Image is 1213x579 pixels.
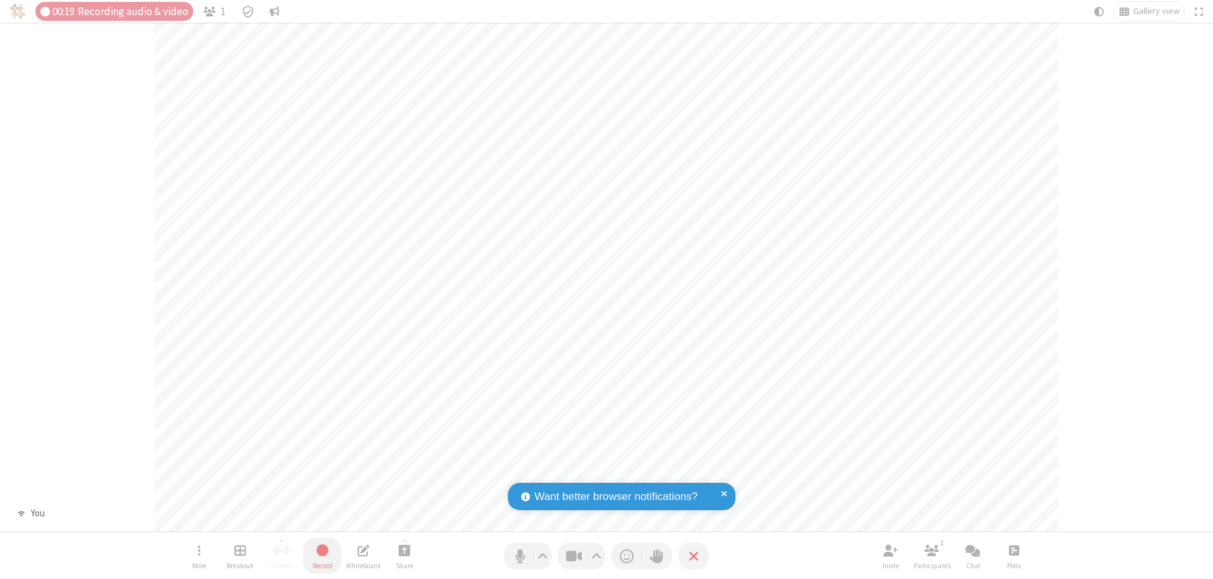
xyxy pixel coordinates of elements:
span: Want better browser notifications? [534,489,697,505]
button: Change layout [1114,2,1185,21]
div: Audio & video [35,2,193,21]
button: Open participant list [198,2,231,21]
button: Send a reaction [612,542,642,570]
span: 1 [220,6,226,18]
span: Record [313,562,332,570]
button: Open participant list [913,538,951,574]
button: Open shared whiteboard [344,538,382,574]
button: Fullscreen [1190,2,1209,21]
button: End or leave meeting [679,542,709,570]
span: Participants [914,562,951,570]
span: Share [396,562,413,570]
button: Unable to start streaming without first stopping recording [262,538,300,574]
button: Stop video (⌘+Shift+V) [558,542,605,570]
span: Stream [270,562,292,570]
button: Using system theme [1089,2,1109,21]
button: Mute (⌘+Shift+A) [504,542,552,570]
div: You [26,506,49,521]
div: Meeting details Encryption enabled [236,2,260,21]
span: More [192,562,206,570]
span: Gallery view [1133,6,1180,16]
button: Open menu [180,538,218,574]
img: QA Selenium DO NOT DELETE OR CHANGE [10,4,25,19]
span: 00:19 [52,6,75,18]
button: Manage Breakout Rooms [221,538,259,574]
button: Conversation [265,2,285,21]
button: Stop recording [303,538,341,574]
button: Open chat [954,538,992,574]
span: Polls [1007,562,1021,570]
button: Video setting [588,542,605,570]
span: Recording audio & video [78,6,188,18]
button: Open poll [995,538,1033,574]
div: 1 [937,537,948,549]
span: Breakout [227,562,253,570]
button: Start sharing [385,538,423,574]
button: Invite participants (⌘+Shift+I) [872,538,910,574]
span: Whiteboard [346,562,380,570]
button: Audio settings [534,542,552,570]
button: Raise hand [642,542,672,570]
span: Invite [883,562,899,570]
span: Chat [966,562,981,570]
